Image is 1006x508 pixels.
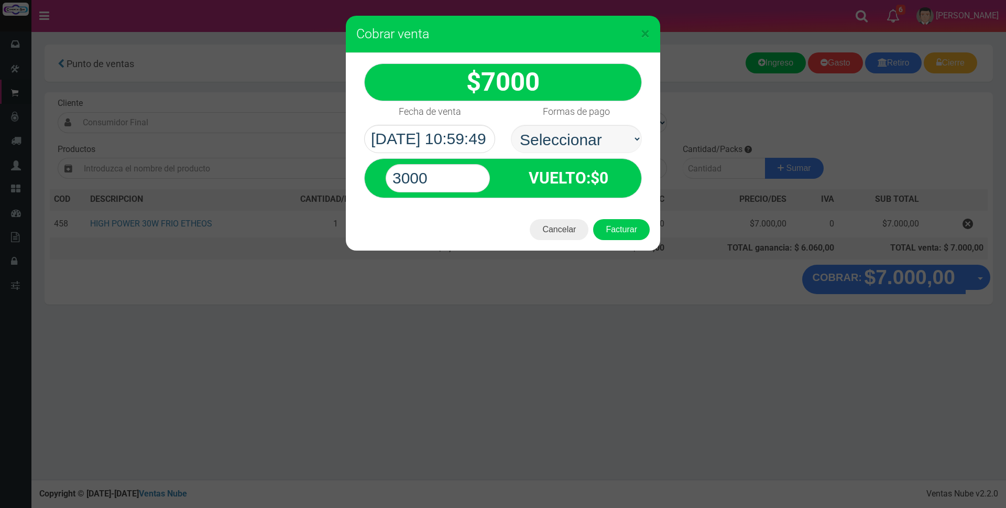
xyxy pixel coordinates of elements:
h3: Cobrar venta [356,26,650,42]
button: Facturar [593,219,650,240]
button: Close [641,25,650,42]
strong: :$ [529,169,608,187]
span: 0 [599,169,608,187]
h4: Fecha de venta [399,106,461,117]
button: Cancelar [530,219,588,240]
span: VUELTO [529,169,586,187]
span: × [641,24,650,44]
input: Paga con [386,164,490,192]
strong: $ [466,67,540,97]
h4: Formas de pago [543,106,610,117]
span: 7000 [481,67,540,97]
